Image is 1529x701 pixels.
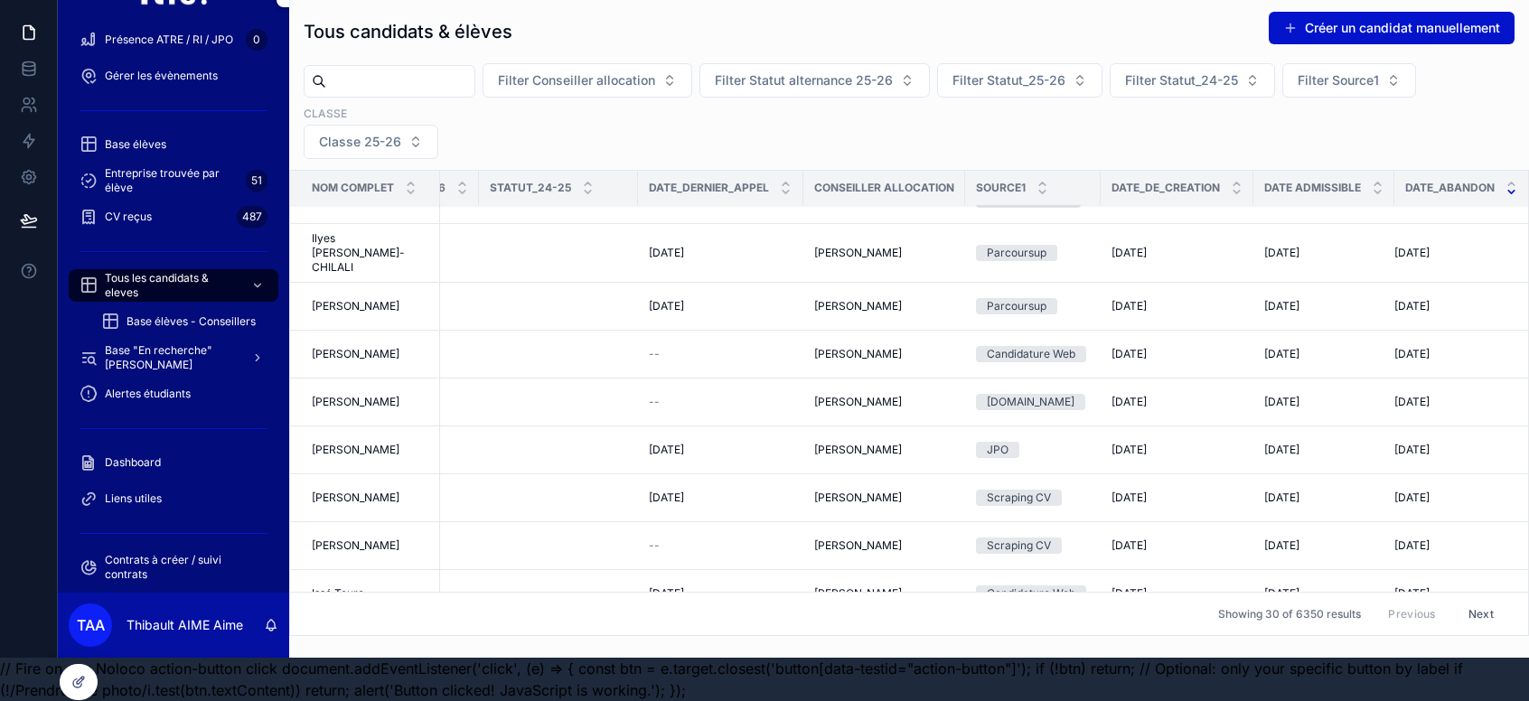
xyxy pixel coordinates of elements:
a: Scraping CV [976,537,1090,554]
a: [PERSON_NAME] [312,299,429,313]
a: [PERSON_NAME] [814,395,954,409]
div: 51 [246,170,267,192]
h1: Tous candidats & élèves [304,19,512,44]
a: [DATE] [1264,586,1384,601]
span: Source1 [976,181,1026,195]
span: Date_de_creation [1112,181,1220,195]
span: Issé Toure [312,586,364,601]
a: [DATE] [1264,538,1384,553]
a: [PERSON_NAME] [312,347,429,361]
a: Ilyes [PERSON_NAME]-CHILALI [312,231,429,275]
span: TAA [77,614,105,636]
span: [DATE] [649,586,684,601]
span: [DATE] [1112,491,1147,505]
span: Filter Statut_24-25 [1125,71,1238,89]
span: Nom complet [312,181,394,195]
a: JPO [976,442,1090,458]
span: [PERSON_NAME] [312,443,399,457]
a: Tous les candidats & eleves [69,269,278,302]
a: Base élèves - Conseillers [90,305,278,338]
a: [DATE] [1112,443,1243,457]
a: -- [649,538,793,553]
a: Gérer les évènements [69,60,278,92]
div: Scraping CV [987,490,1051,506]
span: [DATE] [1394,395,1430,409]
span: [DATE] [1112,246,1147,260]
div: JPO [987,442,1008,458]
a: [PERSON_NAME] [312,443,429,457]
span: [DATE] [1394,443,1430,457]
a: [DATE] [1112,395,1243,409]
span: [PERSON_NAME] [312,538,399,553]
button: Select Button [1110,63,1275,98]
span: Base élèves [105,137,166,152]
span: Conseiller allocation [814,181,954,195]
span: -- [649,347,660,361]
span: [DATE] [649,491,684,505]
a: [DATE] [1264,347,1384,361]
a: [DATE] [649,443,793,457]
span: [DATE] [1264,246,1299,260]
span: Gérer les évènements [105,69,218,83]
button: Next [1456,600,1506,628]
span: [DATE] [1264,347,1299,361]
div: Scraping CV [987,537,1051,554]
div: Candidature Web [987,585,1075,602]
button: Créer un candidat manuellement [1269,12,1515,44]
a: [DATE] [1112,586,1243,601]
span: -- [649,395,660,409]
a: CV reçus487 [69,201,278,233]
a: -- [649,347,793,361]
a: [PERSON_NAME] [814,246,954,260]
span: Présence ATRE / RI / JPO [105,33,233,47]
a: [DATE] [1112,491,1243,505]
label: Classe [304,105,347,121]
span: [DATE] [1264,299,1299,313]
span: [DATE] [1394,491,1430,505]
span: [PERSON_NAME] [312,491,399,505]
a: Contrats à créer / suivi contrats [69,551,278,584]
span: Contrats à créer / suivi contrats [105,553,260,582]
a: [PERSON_NAME] [814,347,954,361]
span: [DATE] [1112,299,1147,313]
span: [PERSON_NAME] [312,395,399,409]
span: [DATE] [1264,395,1299,409]
span: Date_Abandon [1405,181,1495,195]
span: [PERSON_NAME] [312,347,399,361]
span: Filter Source1 [1298,71,1379,89]
a: Entreprise trouvée par élève51 [69,164,278,197]
div: scrollable content [58,29,289,593]
span: [DATE] [649,246,684,260]
span: [PERSON_NAME] [312,299,399,313]
span: [PERSON_NAME] [814,299,902,313]
button: Select Button [304,125,438,159]
span: [DATE] [1264,491,1299,505]
a: Issé Toure [312,586,429,601]
a: [DATE] [1112,246,1243,260]
a: [DATE] [649,299,793,313]
a: [PERSON_NAME] [312,491,429,505]
span: [DATE] [1264,443,1299,457]
span: [DATE] [1394,347,1430,361]
span: Date Admissible [1264,181,1361,195]
span: [PERSON_NAME] [814,246,902,260]
a: [DATE] [1394,538,1508,553]
div: Candidature Web [987,346,1075,362]
a: [DATE] [1112,347,1243,361]
span: Statut_24-25 [490,181,571,195]
a: Présence ATRE / RI / JPO0 [69,23,278,56]
span: Liens utiles [105,491,162,506]
span: Filter Statut alternance 25-26 [715,71,893,89]
a: Parcoursup [976,298,1090,314]
span: [DATE] [1394,299,1430,313]
span: Tous les candidats & eleves [105,271,237,300]
a: [PERSON_NAME] [814,443,954,457]
span: Alertes étudiants [105,387,191,401]
a: [DATE] [1112,299,1243,313]
a: [DOMAIN_NAME] [976,394,1090,410]
button: Select Button [937,63,1102,98]
a: [DATE] [649,491,793,505]
p: Thibault AIME Aime [127,616,243,634]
